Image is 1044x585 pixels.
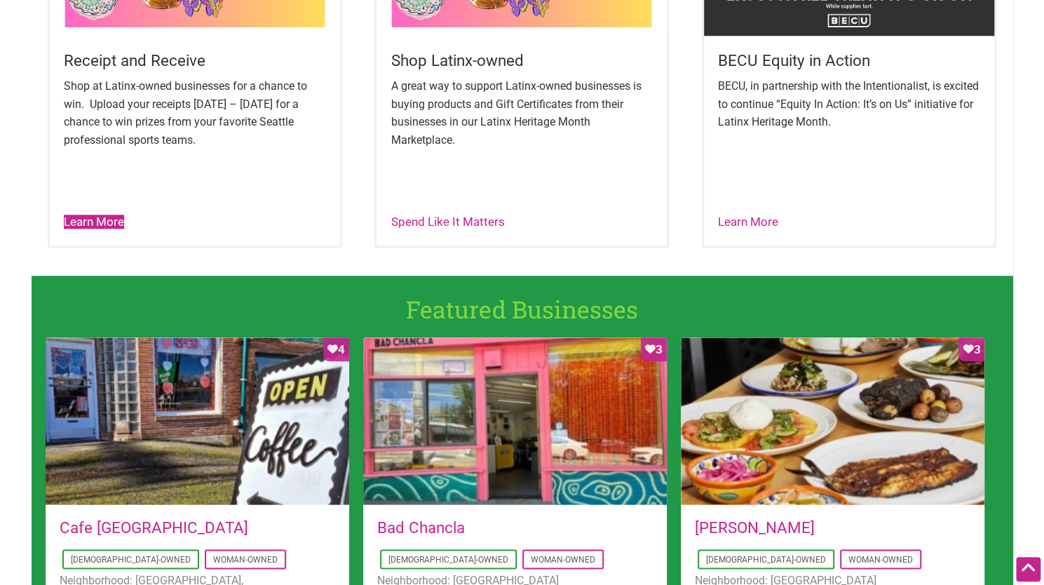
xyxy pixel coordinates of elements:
[718,215,778,229] a: Learn More
[718,50,980,72] h5: BECU Equity in Action
[64,215,124,229] a: Learn More
[64,77,326,149] p: Shop at Latinx-owned businesses for a chance to win. Upload your receipts [DATE] – [DATE] for a c...
[60,518,248,537] a: Cafe [GEOGRAPHIC_DATA]
[1016,557,1040,581] div: Scroll Back to Top
[391,77,653,149] p: A great way to support Latinx-owned businesses is buying products and Gift Certificates from thei...
[695,518,815,537] a: [PERSON_NAME]
[71,555,191,565] a: [DEMOGRAPHIC_DATA]-Owned
[64,50,326,72] h5: Receipt and Receive
[43,292,1002,326] h1: Featured Businesses
[531,555,595,565] a: Woman-Owned
[213,555,278,565] a: Woman-Owned
[391,215,504,229] a: Spend Like It Matters
[377,518,465,537] a: Bad Chancla
[388,555,508,565] a: [DEMOGRAPHIC_DATA]-Owned
[706,555,826,565] a: [DEMOGRAPHIC_DATA]-Owned
[391,50,653,72] h5: Shop Latinx-owned
[718,77,980,131] p: BECU, in partnership with the Intentionalist, is excited to continue “Equity In Action: It’s on U...
[848,555,913,565] a: Woman-Owned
